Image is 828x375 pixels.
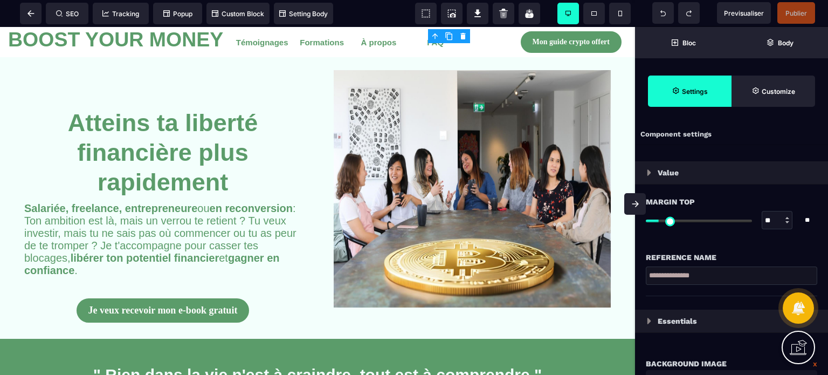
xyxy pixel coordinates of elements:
[24,225,280,249] strong: gagner en confiance
[813,357,817,370] a: x
[658,315,697,328] p: Essentials
[762,87,795,96] strong: Customize
[415,3,437,24] span: View components
[717,2,771,24] span: Preview
[635,124,828,145] div: Component settings
[648,76,732,107] span: Settings
[682,39,696,47] strong: Bloc
[355,5,402,25] button: À propos
[102,10,139,18] span: Tracking
[24,175,301,250] p: ou : Ton ambition est là, mais un verrou te retient ? Tu veux investir, mais tu ne sais pas où co...
[521,4,622,26] button: Mon guide crypto offert
[294,5,349,25] button: Formations
[334,43,611,281] img: e5081e1943b1b809b59986408f165747_WhatsApp_Image_2025-07-13_%C3%A0_14.26.00_ac53053e.jpg
[778,39,793,47] strong: Body
[732,27,828,58] span: Open Layer Manager
[24,43,301,175] h1: Atteins ta liberté financière plus rapidement
[658,166,679,179] p: Value
[212,10,264,18] span: Custom Block
[647,169,651,176] img: loading
[646,357,727,370] p: Background Image
[210,175,293,187] strong: en reconversion
[724,9,764,17] span: Previsualiser
[646,195,695,208] span: Margin Top
[682,87,708,96] strong: Settings
[71,225,219,237] strong: libérer ton potentiel financier
[56,10,79,18] span: SEO
[732,76,815,107] span: Open Style Manager
[441,3,463,24] span: Screenshot
[77,271,250,296] button: Je veux recevoir mon e-book gratuit
[231,5,294,25] button: Témoignages
[635,27,732,58] span: Open Blocks
[24,175,197,187] strong: Salariée, freelance, entrepreneure
[785,9,807,17] span: Publier
[422,5,449,25] button: FAQ
[279,10,328,18] span: Setting Body
[163,10,192,18] span: Popup
[647,318,651,324] img: loading
[646,251,817,264] div: Reference name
